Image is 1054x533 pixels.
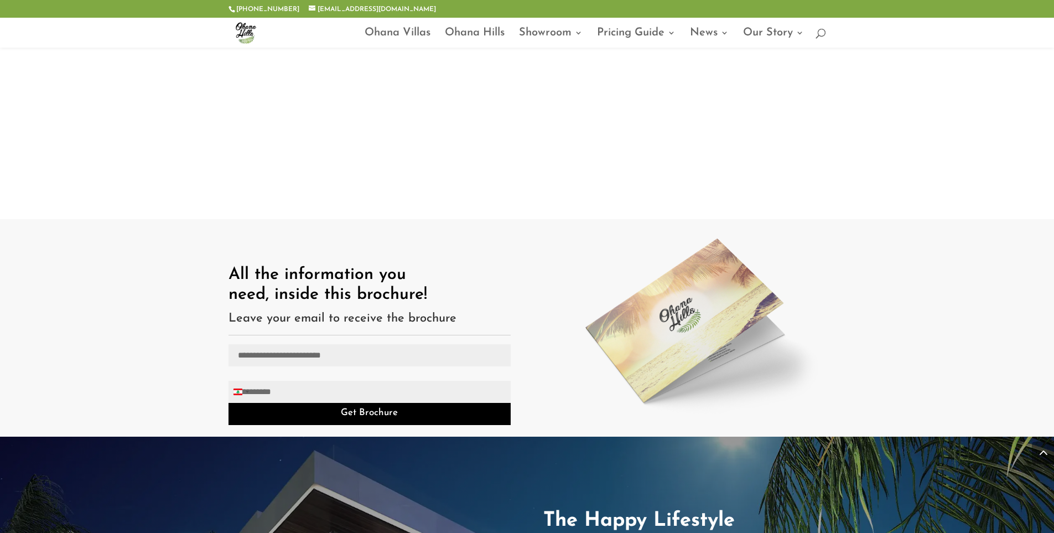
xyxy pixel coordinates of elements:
a: News [690,29,729,48]
a: Ohana Hills [445,29,505,48]
button: Get Brochure [229,403,511,425]
button: Selected country [229,381,252,402]
a: [EMAIL_ADDRESS][DOMAIN_NAME] [309,6,436,13]
img: ohana-hills [231,18,261,48]
a: Ohana Villas [365,29,430,48]
h3: Leave your email to receive the brochure [229,313,502,330]
a: Our Story [743,29,804,48]
h2: All the information you need, inside this brochure! [229,265,511,311]
a: Pricing Guide [597,29,676,48]
a: [PHONE_NUMBER] [236,6,299,13]
a: Showroom [519,29,583,48]
img: 4-Fold Brochure Mockup copy 1 (1) [543,211,825,425]
strong: The Happy Lifestyle [543,511,735,531]
span: Get Brochure [341,408,398,417]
